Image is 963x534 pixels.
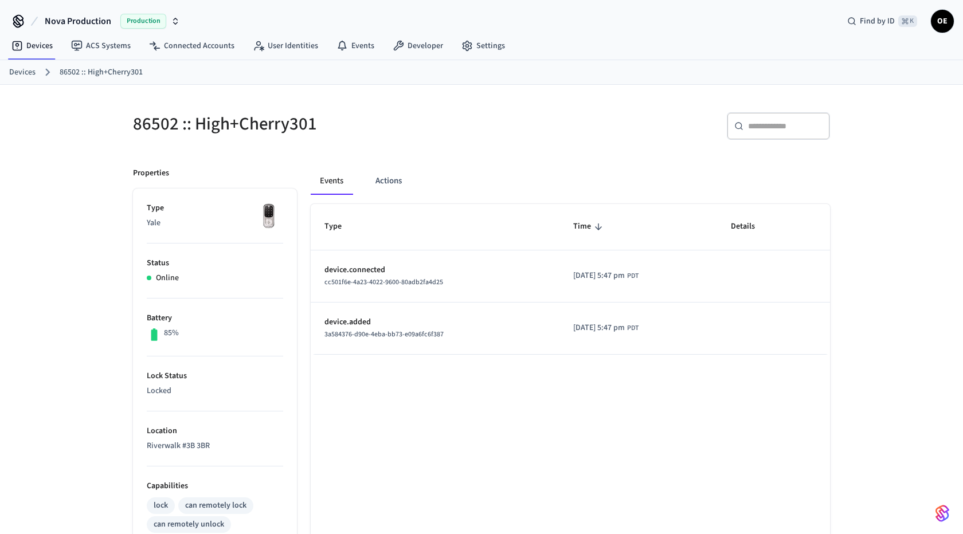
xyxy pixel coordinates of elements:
span: Type [324,218,357,235]
p: Online [156,272,179,284]
a: Developer [383,36,452,56]
span: PDT [627,271,639,281]
a: User Identities [244,36,327,56]
span: Details [731,218,770,235]
p: Location [147,425,283,437]
div: America/Vancouver [573,322,639,334]
a: Devices [9,66,36,78]
a: ACS Systems [62,36,140,56]
div: can remotely unlock [154,519,224,531]
p: Status [147,257,283,269]
div: can remotely lock [185,500,246,512]
p: Type [147,202,283,214]
span: ⌘ K [898,15,917,27]
span: Time [573,218,606,235]
table: sticky table [311,204,830,354]
div: ant example [311,167,830,195]
button: Actions [366,167,411,195]
p: 85% [164,327,179,339]
a: Devices [2,36,62,56]
img: SeamLogoGradient.69752ec5.svg [935,504,949,523]
span: Find by ID [860,15,895,27]
p: Battery [147,312,283,324]
p: device.added [324,316,546,328]
div: lock [154,500,168,512]
p: Yale [147,217,283,229]
a: Events [327,36,383,56]
h5: 86502 :: High+Cherry301 [133,112,475,136]
button: Events [311,167,353,195]
div: Find by ID⌘ K [838,11,926,32]
img: Yale Assure Touchscreen Wifi Smart Lock, Satin Nickel, Front [255,202,283,231]
a: Settings [452,36,514,56]
span: cc501f6e-4a23-4022-9600-80adb2fa4d25 [324,277,443,287]
p: Capabilities [147,480,283,492]
a: 86502 :: High+Cherry301 [60,66,143,78]
span: Nova Production [45,14,111,28]
p: Lock Status [147,370,283,382]
span: OE [932,11,953,32]
span: 3a584376-d90e-4eba-bb73-e09a6fc6f387 [324,329,444,339]
button: OE [931,10,954,33]
span: Production [120,14,166,29]
div: America/Vancouver [573,270,639,282]
span: [DATE] 5:47 pm [573,322,625,334]
p: Properties [133,167,169,179]
a: Connected Accounts [140,36,244,56]
p: Riverwalk #3B 3BR [147,440,283,452]
p: device.connected [324,264,546,276]
p: Locked [147,385,283,397]
span: [DATE] 5:47 pm [573,270,625,282]
span: PDT [627,323,639,333]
